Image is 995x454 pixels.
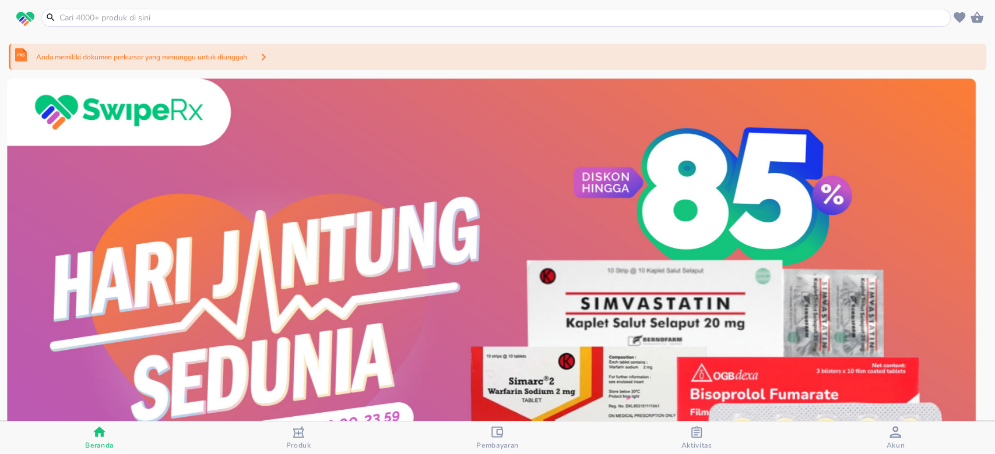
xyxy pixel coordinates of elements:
button: Pembayaran [398,421,597,454]
span: Pembayaran [476,441,519,450]
img: logo_swiperx_s.bd005f3b.svg [16,12,34,27]
button: Akun [796,421,995,454]
span: Aktivitas [681,441,712,450]
span: Beranda [85,441,114,450]
span: Produk [286,441,311,450]
p: Anda memiliki dokumen prekursor yang menunggu untuk diunggah [36,52,247,62]
input: Cari 4000+ produk di sini [58,12,948,24]
span: Akun [886,441,905,450]
button: Produk [199,421,398,454]
img: prekursor-icon.04a7e01b.svg [15,48,27,62]
button: Aktivitas [597,421,796,454]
